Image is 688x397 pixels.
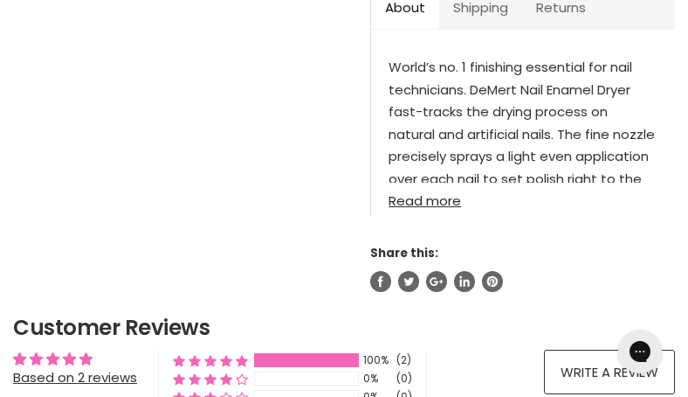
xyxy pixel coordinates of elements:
h2: Customer Reviews [13,313,675,343]
div: 100% [363,353,391,368]
iframe: Gorgias live chat messenger [609,324,671,380]
div: (2) [396,353,411,368]
aside: Share this: [370,245,675,291]
div: 100% (2) reviews with 5 star rating [173,353,248,368]
span: Share this: [370,245,438,261]
a: Write a review [544,350,675,394]
div: World’s no. 1 finishing essential for nail technicians. DeMert Nail Enamel Dryer fast-tracks the ... [389,56,657,183]
a: Read more [389,183,657,208]
div: Average rating is 5.00 stars [13,350,137,368]
a: Based on 2 reviews [13,368,137,387]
